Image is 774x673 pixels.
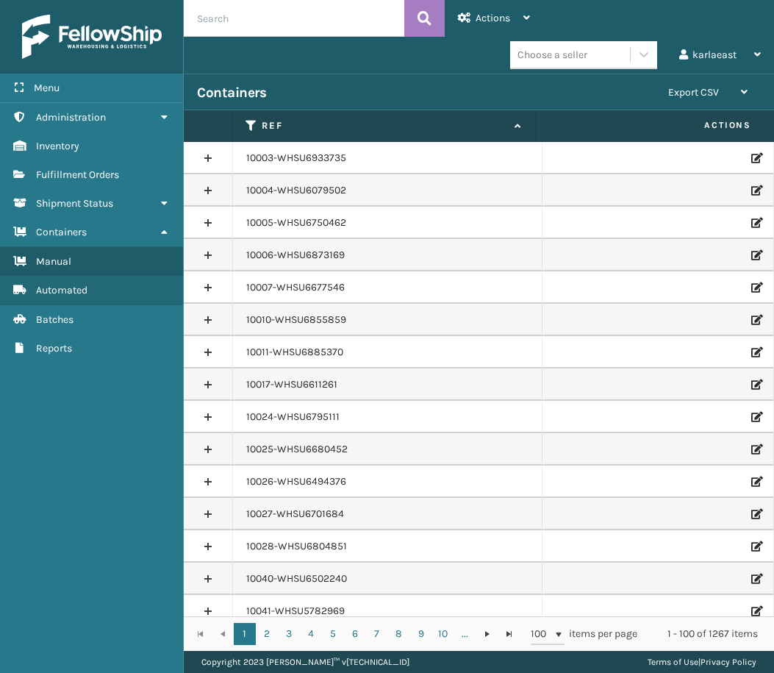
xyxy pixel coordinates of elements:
[751,347,760,357] i: Edit
[246,571,347,586] a: 10040-WHSU6502240
[344,623,366,645] a: 6
[246,280,345,295] a: 10007-WHSU6677546
[246,474,346,489] a: 10026-WHSU6494376
[278,623,300,645] a: 3
[751,606,760,616] i: Edit
[751,380,760,390] i: Edit
[201,651,409,673] p: Copyright 2023 [PERSON_NAME]™ v [TECHNICAL_ID]
[246,442,348,457] a: 10025-WHSU6680452
[246,345,343,360] a: 10011-WHSU6885370
[262,119,507,132] label: Ref
[504,628,515,640] span: Go to the last page
[36,255,71,268] span: Manual
[246,151,346,165] a: 10003-WHSU6933735
[454,623,476,645] a: ...
[22,15,162,59] img: logo
[246,313,346,327] a: 10010-WHSU6855859
[668,86,719,99] span: Export CSV
[481,628,493,640] span: Go to the next page
[246,539,347,554] a: 10028-WHSU6804851
[751,541,760,552] i: Edit
[36,140,79,152] span: Inventory
[648,651,756,673] div: |
[751,218,760,228] i: Edit
[751,444,760,455] i: Edit
[246,507,344,521] a: 10027-WHSU6701684
[476,12,510,24] span: Actions
[246,248,345,263] a: 10006-WHSU6873169
[366,623,388,645] a: 7
[36,284,87,296] span: Automated
[36,168,119,181] span: Fulfillment Orders
[531,623,638,645] span: items per page
[679,37,761,74] div: karlaeast
[36,313,74,326] span: Batches
[751,315,760,325] i: Edit
[751,282,760,293] i: Edit
[531,627,553,641] span: 100
[517,47,587,63] div: Choose a seller
[700,657,756,667] a: Privacy Policy
[540,113,760,138] span: Actions
[246,183,346,198] a: 10004-WHSU6079502
[388,623,410,645] a: 8
[246,377,337,392] a: 10017-WHSU6611261
[648,657,698,667] a: Terms of Use
[197,84,266,102] h3: Containers
[36,342,72,355] span: Reports
[751,185,760,196] i: Edit
[751,509,760,519] i: Edit
[751,477,760,487] i: Edit
[498,623,520,645] a: Go to the last page
[751,574,760,584] i: Edit
[751,250,760,260] i: Edit
[36,111,106,124] span: Administration
[300,623,322,645] a: 4
[476,623,498,645] a: Go to the next page
[234,623,256,645] a: 1
[34,82,60,94] span: Menu
[246,410,340,424] a: 10024-WHSU6795111
[751,153,760,163] i: Edit
[322,623,344,645] a: 5
[658,627,758,641] div: 1 - 100 of 1267 items
[246,604,345,619] a: 10041-WHSU5782969
[410,623,432,645] a: 9
[36,226,87,238] span: Containers
[36,197,113,210] span: Shipment Status
[246,216,346,230] a: 10005-WHSU6750462
[751,412,760,422] i: Edit
[432,623,454,645] a: 10
[256,623,278,645] a: 2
